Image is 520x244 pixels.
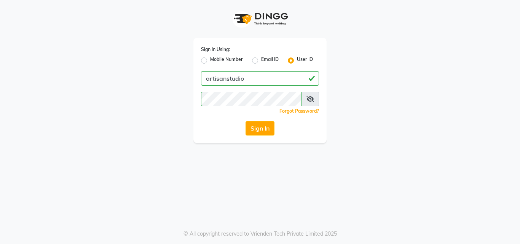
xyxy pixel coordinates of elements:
label: Email ID [261,56,279,65]
input: Username [201,92,302,106]
label: Mobile Number [210,56,243,65]
img: logo1.svg [230,8,290,30]
label: Sign In Using: [201,46,230,53]
input: Username [201,71,319,86]
a: Forgot Password? [279,108,319,114]
label: User ID [297,56,313,65]
button: Sign In [246,121,274,136]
